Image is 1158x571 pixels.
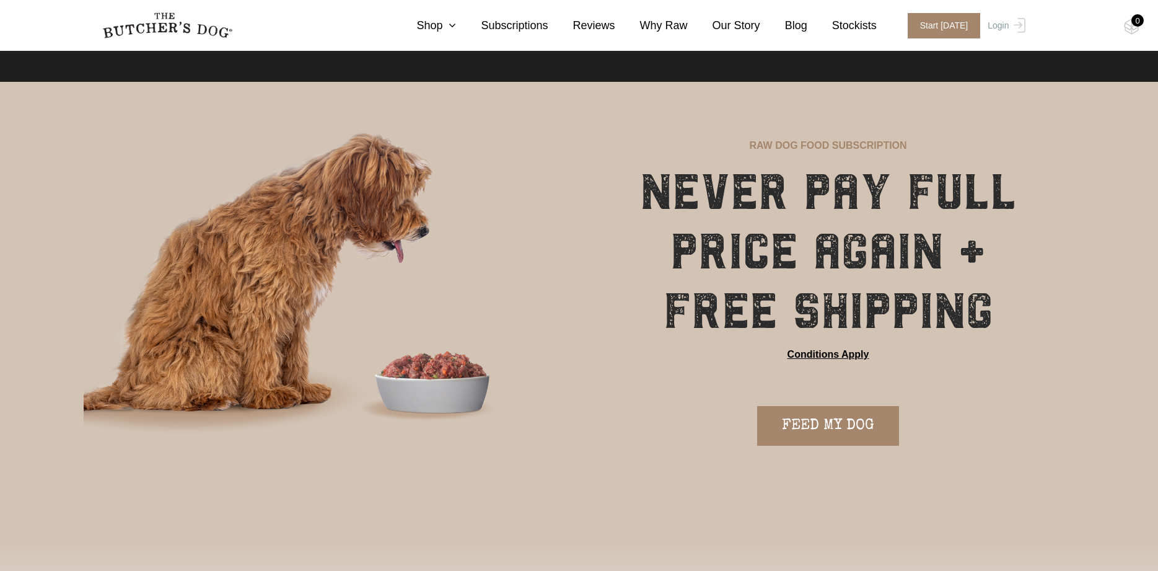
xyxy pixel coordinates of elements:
[787,347,869,362] a: Conditions Apply
[548,17,615,34] a: Reviews
[615,17,688,34] a: Why Raw
[1131,14,1144,27] div: 0
[456,17,548,34] a: Subscriptions
[985,13,1025,38] a: Login
[760,17,807,34] a: Blog
[807,17,877,34] a: Stockists
[1124,19,1139,35] img: TBD_Cart-Empty.png
[757,406,899,446] a: FEED MY DOG
[392,17,456,34] a: Shop
[613,162,1044,341] h1: NEVER PAY FULL PRICE AGAIN + FREE SHIPPING
[895,13,985,38] a: Start [DATE]
[688,17,760,34] a: Our Story
[749,138,906,153] p: RAW DOG FOOD SUBSCRIPTION
[84,82,577,493] img: blaze-subscription-hero
[908,13,981,38] span: Start [DATE]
